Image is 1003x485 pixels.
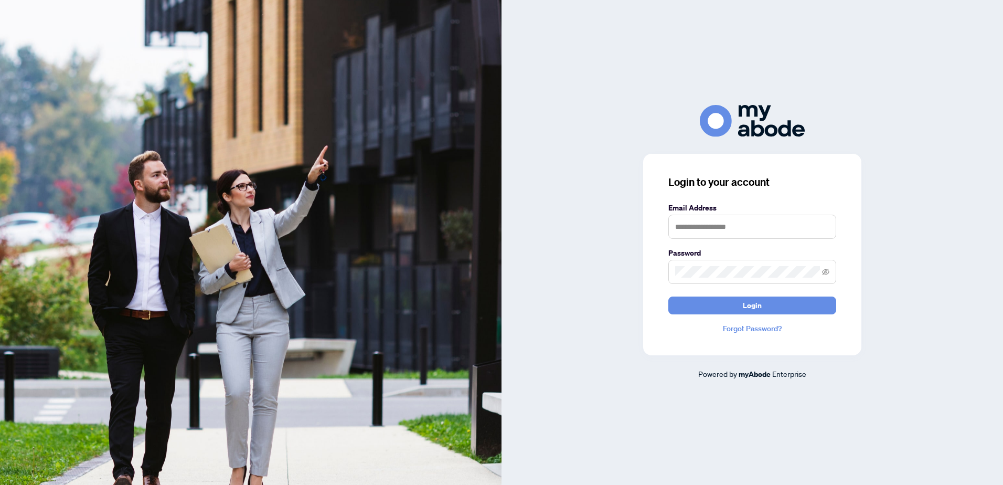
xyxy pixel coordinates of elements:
a: Forgot Password? [668,323,836,334]
button: Login [668,297,836,314]
label: Password [668,247,836,259]
span: Powered by [698,369,737,378]
label: Email Address [668,202,836,214]
a: myAbode [739,368,771,380]
span: Enterprise [772,369,806,378]
span: eye-invisible [822,268,829,276]
h3: Login to your account [668,175,836,189]
img: ma-logo [700,105,805,137]
span: Login [743,297,762,314]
